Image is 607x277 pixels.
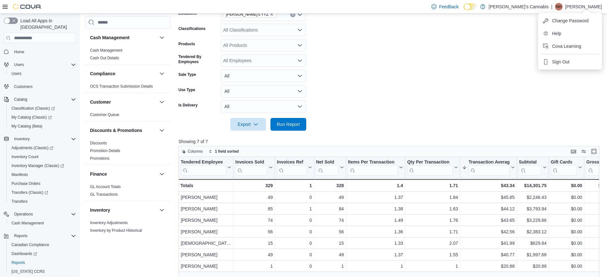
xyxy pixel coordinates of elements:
span: Inventory Count [11,154,39,159]
span: Reports [11,232,76,240]
div: $44.12 [462,205,514,213]
span: Sign Out [552,59,569,65]
a: Users [9,70,24,77]
button: Remove MaryJane's YYZ from selection in this group [270,12,274,16]
div: Customer [85,111,171,121]
div: $3,793.94 [519,205,546,213]
div: 0 [277,263,312,270]
a: Customers [11,83,35,91]
div: 74 [316,217,344,224]
div: Discounts & Promotions [85,139,171,165]
div: $0.00 [550,217,582,224]
a: Canadian Compliance [9,241,52,249]
div: Gift Card Sales [550,159,577,176]
div: 1.71 [407,182,458,189]
div: $41.99 [462,240,514,247]
button: Open list of options [297,58,302,63]
a: OCS Transaction Submission Details [90,84,153,89]
button: Purchase Orders [6,179,79,188]
a: Adjustments (Classic) [9,144,56,152]
div: Net Sold [316,159,338,165]
button: Users [1,60,79,69]
div: $20.88 [462,263,514,270]
div: Subtotal [519,159,541,176]
h3: Inventory [90,207,110,213]
span: Home [11,47,76,55]
button: Display options [580,148,588,155]
h3: Discounts & Promotions [90,127,142,134]
span: Dashboards [11,251,37,256]
span: Operations [11,210,76,218]
button: Change Password [541,16,599,26]
span: Customer Queue [90,112,119,117]
span: [US_STATE] CCRS [11,269,45,274]
button: All [221,85,306,98]
a: Transfers (Classic) [6,188,79,197]
a: [US_STATE] CCRS [9,268,47,275]
span: Dark Mode [464,10,464,11]
span: Cash Management [9,219,76,227]
p: | [551,3,552,11]
button: Catalog [11,96,30,103]
button: Customers [1,82,79,91]
div: Cash Management [85,47,171,64]
div: Tendered Employee [181,159,226,165]
div: [PERSON_NAME] [181,251,231,259]
div: $3,229.86 [519,217,546,224]
button: Open list of options [297,43,302,48]
button: Export [230,118,266,131]
button: 1 field sorted [206,148,241,155]
span: Users [11,61,76,69]
span: My Catalog (Classic) [11,115,52,120]
a: Discounts [90,141,107,145]
button: Inventory [1,135,79,143]
div: Items Per Transaction [348,159,398,176]
a: GL Account Totals [90,185,121,189]
div: 56 [235,228,273,236]
a: GL Transactions [90,192,118,197]
span: Load All Apps in [GEOGRAPHIC_DATA] [18,18,76,30]
button: Manifests [6,170,79,179]
div: $0.00 [550,251,582,259]
button: Tendered Employee [181,159,231,176]
button: Finance [90,171,157,177]
button: Invoices Sold [235,159,273,176]
div: 1 [316,263,344,270]
span: Canadian Compliance [9,241,76,249]
button: Users [11,61,27,69]
span: GL Account Totals [90,184,121,189]
a: My Catalog (Classic) [6,113,79,122]
button: Cova Learning [541,41,599,51]
div: [PERSON_NAME] [181,263,231,270]
span: Transfers [11,199,27,204]
a: Promotions [90,156,110,161]
button: Reports [1,231,79,240]
span: Feedback [439,4,459,10]
a: Classification (Classic) [9,105,57,112]
button: Operations [1,210,79,219]
div: Tendered Employee [181,159,226,176]
div: 0 [277,217,312,224]
a: Inventory Manager (Classic) [6,161,79,170]
button: Help [541,28,599,39]
div: 1.4 [348,182,403,189]
button: Users [6,69,79,78]
button: Inventory Count [6,152,79,161]
div: 56 [316,228,344,236]
button: Inventory [11,135,32,143]
label: Is Delivery [178,103,198,108]
span: NH [556,3,561,11]
div: Invoices Ref [277,159,307,176]
div: $2,383.12 [519,228,546,236]
a: Manifests [9,171,30,179]
img: Cova [13,4,42,10]
div: Transaction Average [468,159,509,176]
button: Inventory [158,206,166,214]
button: Open list of options [297,12,302,17]
div: Net Sold [316,159,338,176]
div: 329 [235,182,273,189]
p: [PERSON_NAME]'s Cannabis [489,3,549,11]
